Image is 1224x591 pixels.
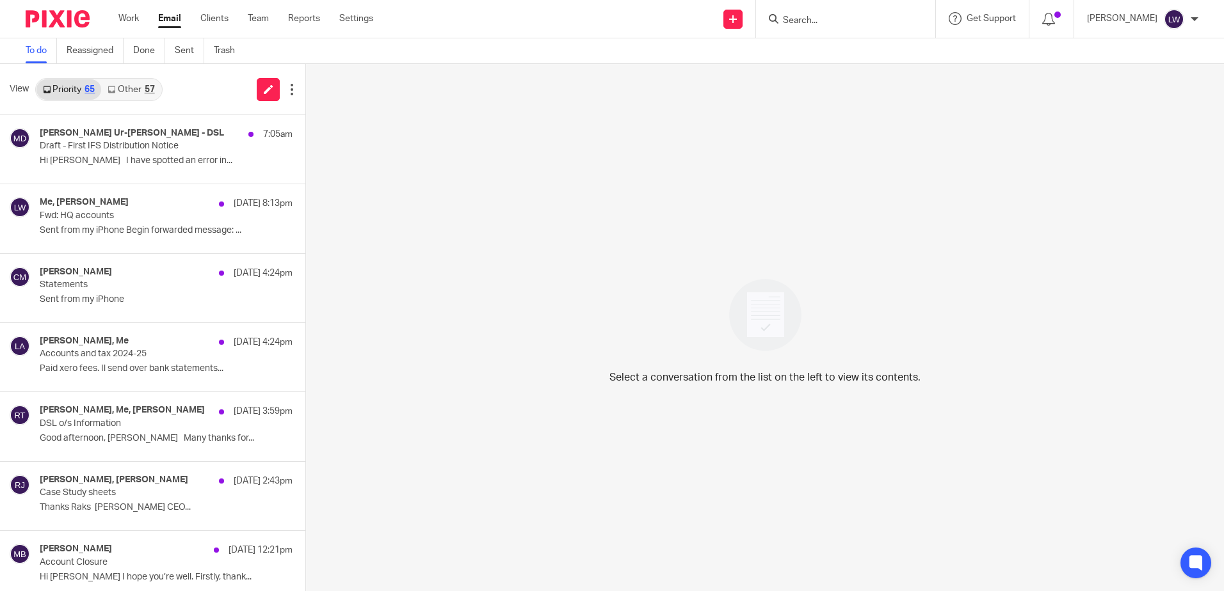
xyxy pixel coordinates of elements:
span: Get Support [967,14,1016,23]
a: Email [158,12,181,25]
h4: [PERSON_NAME], Me [40,336,129,347]
input: Search [782,15,897,27]
p: Account Closure [40,557,242,568]
img: image [721,271,810,359]
a: Done [133,38,165,63]
img: svg%3E [10,405,30,425]
p: Sent from my iPhone [40,294,293,305]
p: [PERSON_NAME] [1087,12,1157,25]
p: [DATE] 4:24pm [234,267,293,280]
p: Hi [PERSON_NAME] I hope you’re well. Firstly, thank... [40,572,293,583]
a: Priority65 [36,79,101,100]
img: svg%3E [10,267,30,287]
img: svg%3E [10,336,30,356]
p: [DATE] 2:43pm [234,475,293,487]
a: Clients [200,12,229,25]
img: Pixie [26,10,90,28]
p: [DATE] 12:21pm [229,544,293,556]
p: Thanks Raks [PERSON_NAME] CEO... [40,502,293,513]
p: Case Study sheets [40,487,242,498]
a: Trash [214,38,245,63]
img: svg%3E [10,128,30,148]
p: [DATE] 3:59pm [234,405,293,418]
img: svg%3E [10,197,30,217]
p: Select a conversation from the list on the left to view its contents. [609,370,921,385]
div: 57 [145,85,155,94]
a: To do [26,38,57,63]
h4: Me, [PERSON_NAME] [40,197,129,208]
p: Draft - First IFS Distribution Notice [40,141,242,152]
p: 7:05am [263,128,293,141]
p: Hi [PERSON_NAME] I have spotted an error in... [40,155,293,166]
h4: [PERSON_NAME] [40,267,112,278]
h4: [PERSON_NAME] [40,544,112,555]
p: Fwd: HQ accounts [40,210,242,221]
p: Paid xero fees. Il send over bank statements... [40,363,293,374]
p: [DATE] 8:13pm [234,197,293,210]
p: Statements [40,280,242,290]
p: Accounts and tax 2024-25 [40,349,242,359]
a: Reassigned [67,38,124,63]
h4: [PERSON_NAME] Ur-[PERSON_NAME] - DSL [40,128,224,139]
a: Team [248,12,269,25]
img: svg%3E [10,475,30,495]
a: Reports [288,12,320,25]
p: Good afternoon, [PERSON_NAME] Many thanks for... [40,433,293,444]
p: [DATE] 4:24pm [234,336,293,349]
a: Sent [175,38,204,63]
a: Settings [339,12,373,25]
div: 65 [85,85,95,94]
a: Other57 [101,79,161,100]
h4: [PERSON_NAME], [PERSON_NAME] [40,475,188,485]
img: svg%3E [1164,9,1184,29]
span: View [10,83,29,96]
img: svg%3E [10,544,30,564]
p: DSL o/s Information [40,418,242,429]
p: Sent from my iPhone Begin forwarded message: ... [40,225,293,236]
a: Work [118,12,139,25]
h4: [PERSON_NAME], Me, [PERSON_NAME] [40,405,205,416]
